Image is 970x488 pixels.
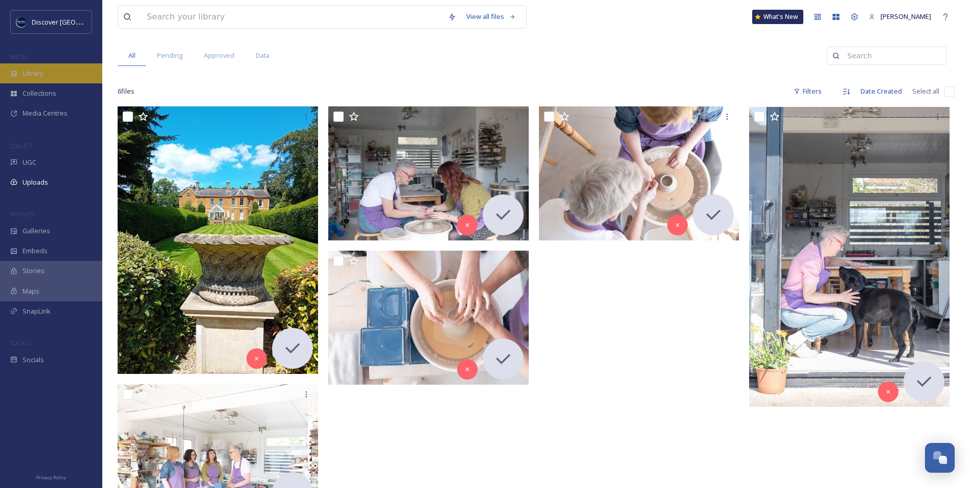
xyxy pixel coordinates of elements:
img: ext_1755859007.885423_tracey.wright@thevenuescollection.co.uk-20240620_142533.jpg [118,106,318,373]
img: ext_1754370323.480046_info@louisecrookendenjohnson.uk-IMG_8585.jpeg [749,107,950,407]
a: View all files [461,7,521,27]
input: Search [842,46,941,66]
img: ext_1754370324.445864_info@louisecrookendenjohnson.uk-IMG_8373.jpeg [539,106,739,240]
span: Select all [912,86,939,96]
span: [PERSON_NAME] [881,12,931,21]
span: UGC [22,158,36,167]
input: Search your library [142,6,443,28]
span: SOCIALS [10,339,31,347]
span: Data [256,51,269,60]
span: Media Centres [22,108,67,118]
span: Privacy Policy [36,474,66,481]
img: ext_1754370324.551114_info@louisecrookendenjohnson.uk-IMG_8371.jpeg [328,106,529,240]
span: MEDIA [10,53,28,60]
div: Date Created [855,81,907,101]
span: Library [22,69,43,78]
span: Embeds [22,246,48,256]
span: Pending [157,51,183,60]
img: Untitled%20design%20%282%29.png [16,17,27,27]
span: WIDGETS [10,210,34,218]
span: Approved [204,51,234,60]
span: Galleries [22,226,50,236]
span: Discover [GEOGRAPHIC_DATA] [32,17,125,27]
a: Privacy Policy [36,471,66,483]
span: Maps [22,286,39,296]
span: Socials [22,355,44,365]
img: ext_1754370323.356299_info@louisecrookendenjohnson.uk-IMG_8478.jpeg [328,251,529,385]
span: Stories [22,266,44,276]
a: What's New [752,10,803,24]
span: Collections [22,88,56,98]
span: SnapLink [22,306,51,316]
span: 6 file s [118,86,134,96]
span: All [128,51,136,60]
span: Uploads [22,178,48,187]
button: Open Chat [925,443,955,473]
a: [PERSON_NAME] [864,7,936,27]
span: COLLECT [10,142,32,149]
div: Filters [788,81,827,101]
